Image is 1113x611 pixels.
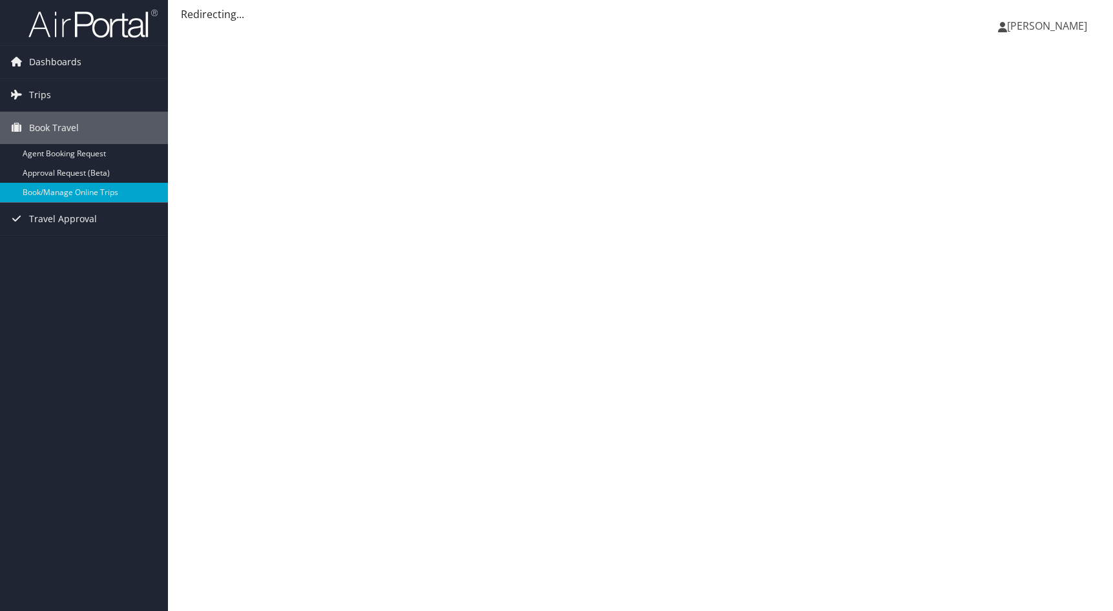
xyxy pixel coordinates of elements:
span: Trips [29,79,51,111]
span: [PERSON_NAME] [1007,19,1087,33]
span: Book Travel [29,112,79,144]
a: [PERSON_NAME] [998,6,1100,45]
img: airportal-logo.png [28,8,158,39]
div: Redirecting... [181,6,1100,22]
span: Dashboards [29,46,81,78]
span: Travel Approval [29,203,97,235]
